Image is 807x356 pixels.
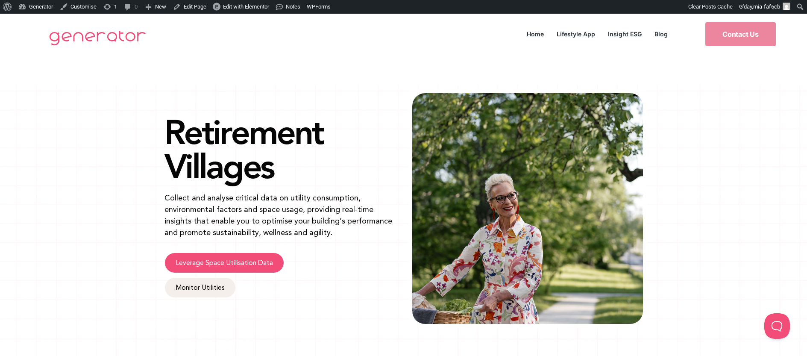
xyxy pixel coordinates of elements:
[223,3,269,10] span: Edit with Elementor
[520,28,550,40] a: Home
[176,259,273,266] span: Leverage Space Utilisation Data
[165,278,235,297] a: Monitor Utilities
[550,28,602,40] a: Lifestyle App
[165,253,284,273] a: Leverage Space Utilisation Data
[164,115,395,183] h1: Retirement Villages
[602,28,648,40] a: Insight ESG
[722,31,759,38] span: Contact Us
[520,28,674,40] nav: Menu
[176,284,225,291] span: Monitor Utilities
[164,192,395,238] p: Collect and analyse critical data on utility consumption, environmental factors and space usage, ...
[705,22,776,46] a: Contact Us
[753,3,780,10] span: mia-faf6cb
[764,313,790,339] iframe: Toggle Customer Support
[648,28,674,40] a: Blog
